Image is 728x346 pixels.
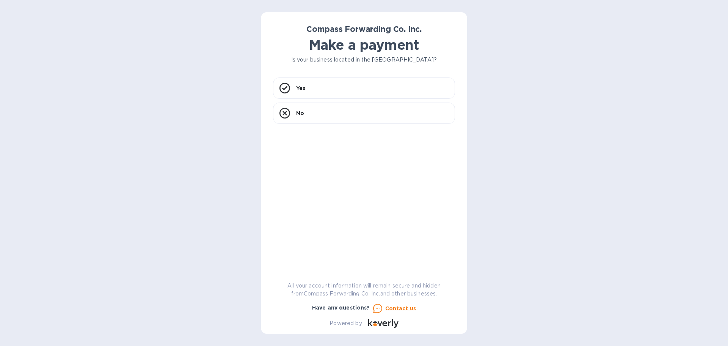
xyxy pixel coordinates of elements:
p: Powered by [329,319,362,327]
b: Have any questions? [312,305,370,311]
u: Contact us [385,305,416,311]
b: Compass Forwarding Co. Inc. [306,24,422,34]
h1: Make a payment [273,37,455,53]
p: Is your business located in the [GEOGRAPHIC_DATA]? [273,56,455,64]
p: Yes [296,84,305,92]
p: No [296,109,304,117]
p: All your account information will remain secure and hidden from Compass Forwarding Co. Inc. and o... [273,282,455,298]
